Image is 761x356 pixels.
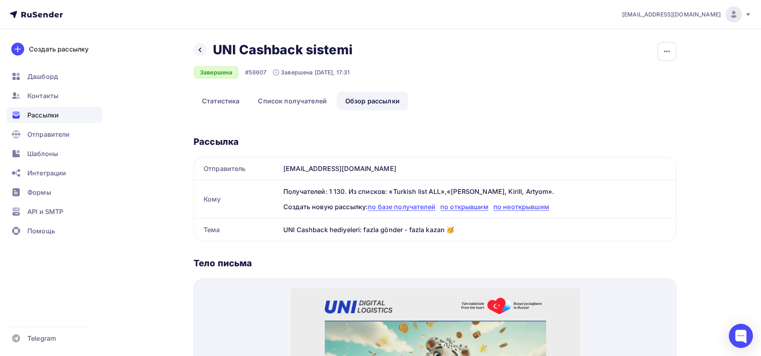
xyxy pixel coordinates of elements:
a: [EMAIL_ADDRESS][DOMAIN_NAME] [622,6,751,23]
span: Отправители [27,130,70,139]
div: Создать рассылку [29,44,89,54]
p: UNI Cashback sistemi, lojistik cironuza bağlı olarak size ödenen özel bir ödül sistemidir. Bir sa... [46,185,243,211]
span: по открывшим [440,203,489,211]
span: Шаблоны [27,149,58,158]
div: Создать новую рассылку: [283,202,666,212]
span: API и SMTP [27,207,63,216]
a: Обзор рассылки [337,92,408,110]
a: Контакты [6,88,102,104]
a: Статистика [194,92,248,110]
a: Рассылки [6,107,102,123]
span: Формы [27,187,51,197]
div: Кому [194,180,280,218]
span: Помощь [27,226,55,236]
p: Bu sistem, ASE-UNI ile çalışan satıcıların hem gelirlerini artırmalarına hem de işlerini daha ver... [46,219,243,236]
div: Отправитель [194,157,280,180]
div: Рассылка [194,136,676,147]
div: Тема [194,218,280,241]
div: UNI Cashback hediyeleri: fazla gönder - fazla kazan 🥳 [280,218,676,241]
a: Отправители [6,126,102,142]
div: Завершена [DATE], 17:31 [273,68,350,76]
div: [EMAIL_ADDRESS][DOMAIN_NAME] [280,157,676,180]
h2: UNI Cashback sistemi [213,42,353,58]
span: Дашборд [27,72,58,81]
span: Интеграции [27,168,66,178]
strong: [PERSON_NAME] için lojistik partner [PERSON_NAME] en önemli kriterler nelerdir? [49,161,239,180]
div: Тело письма [194,257,676,269]
span: Контакты [27,91,58,101]
div: #58607 [245,68,266,76]
div: Получателей: 1 130. Из списков: «Turkish list ALL»,«[PERSON_NAME], Kirill, Artyom». [283,187,666,196]
strong: UNI Cashback baremleri aşağıdaki şekildedir [68,274,222,282]
span: по неоткрывшим [493,203,549,211]
span: Рассылки [27,110,59,120]
a: Список получателей [250,92,335,110]
a: Формы [6,184,102,200]
span: по базе получателей [368,203,435,211]
a: Шаблоны [6,146,102,162]
span: [EMAIL_ADDRESS][DOMAIN_NAME] [622,10,721,19]
a: Дашборд [6,68,102,84]
span: Telegram [27,333,56,343]
div: Завершена [194,66,239,79]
